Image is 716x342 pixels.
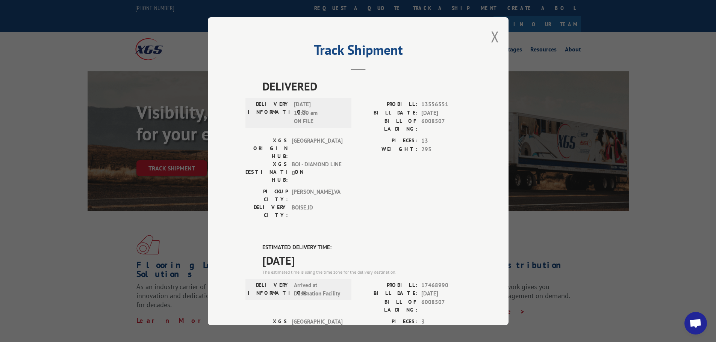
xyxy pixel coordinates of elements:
[421,117,471,133] span: 6008507
[248,281,290,298] label: DELIVERY INFORMATION:
[262,252,471,268] span: [DATE]
[245,45,471,59] h2: Track Shipment
[245,188,288,203] label: PICKUP CITY:
[262,268,471,275] div: The estimated time is using the time zone for the delivery destination.
[358,289,418,298] label: BILL DATE:
[491,27,499,47] button: Close modal
[292,137,342,160] span: [GEOGRAPHIC_DATA]
[358,317,418,326] label: PIECES:
[294,100,345,126] span: [DATE] 11:20 am ON FILE
[358,117,418,133] label: BILL OF LADING:
[684,312,707,334] div: Open chat
[245,137,288,160] label: XGS ORIGIN HUB:
[245,317,288,341] label: XGS ORIGIN HUB:
[421,100,471,109] span: 13556551
[245,160,288,184] label: XGS DESTINATION HUB:
[421,137,471,145] span: 13
[358,145,418,154] label: WEIGHT:
[421,145,471,154] span: 295
[248,100,290,126] label: DELIVERY INFORMATION:
[292,317,342,341] span: [GEOGRAPHIC_DATA]
[262,243,471,252] label: ESTIMATED DELIVERY TIME:
[262,78,471,95] span: DELIVERED
[292,160,342,184] span: BOI - DIAMOND LINE D
[292,203,342,219] span: BOISE , ID
[421,317,471,326] span: 3
[358,281,418,289] label: PROBILL:
[421,289,471,298] span: [DATE]
[358,137,418,145] label: PIECES:
[358,108,418,117] label: BILL DATE:
[421,298,471,313] span: 6008507
[421,281,471,289] span: 17468990
[358,298,418,313] label: BILL OF LADING:
[421,108,471,117] span: [DATE]
[358,100,418,109] label: PROBILL:
[245,203,288,219] label: DELIVERY CITY:
[294,281,345,298] span: Arrived at Destination Facility
[292,188,342,203] span: [PERSON_NAME] , VA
